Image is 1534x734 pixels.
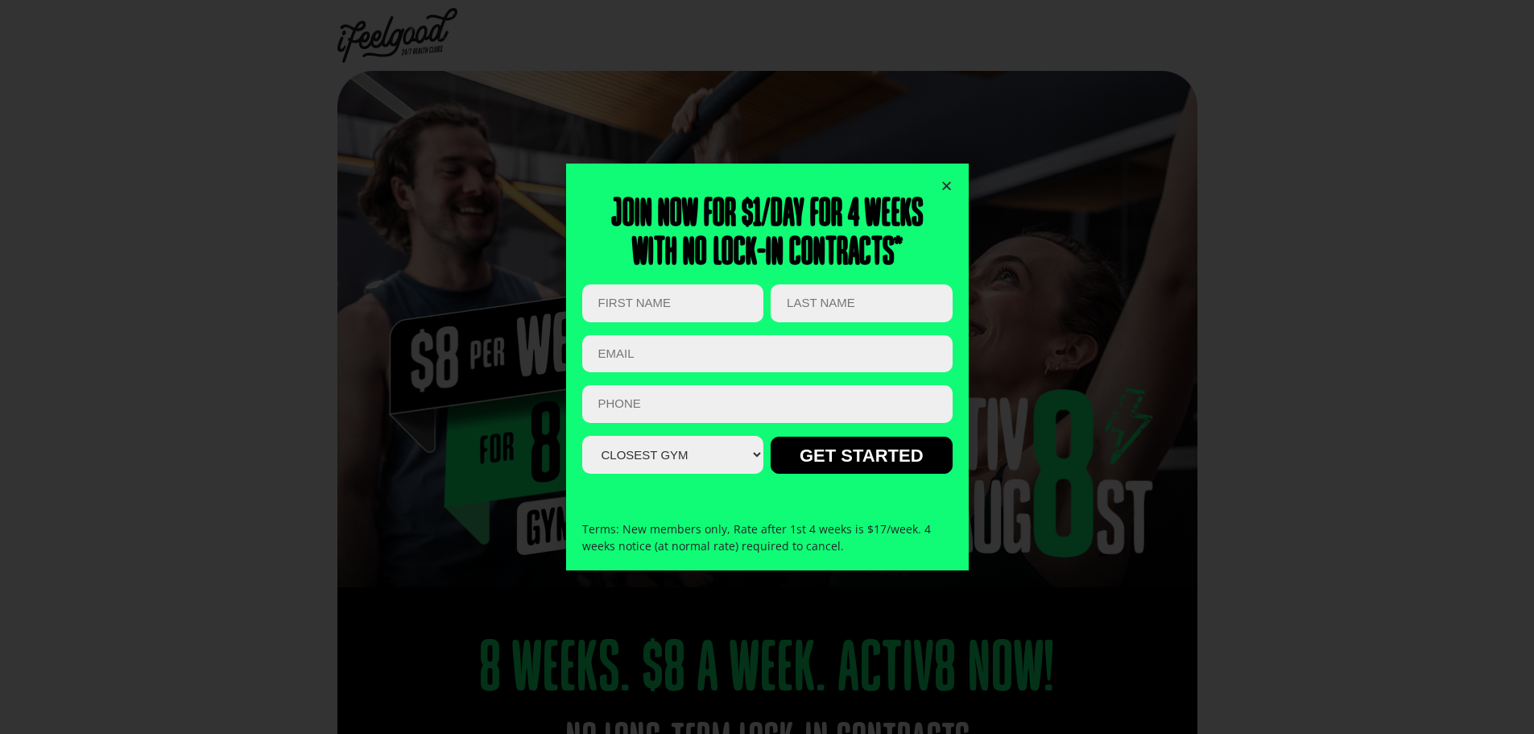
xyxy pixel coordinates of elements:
[582,504,953,570] div: Terms: New members only, Rate after 1st 4 weeks is $17/week. 4 weeks notice (at normal rate) requ...
[582,385,953,423] input: PHONE
[771,284,952,322] input: LAST NAME
[941,180,953,192] a: Close
[582,284,763,322] input: FIRST NAME
[582,335,953,373] input: Email
[582,196,953,273] h2: Join now for $1/day for 4 weeks With no lock-in contracts*
[771,437,952,474] input: GET STARTED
